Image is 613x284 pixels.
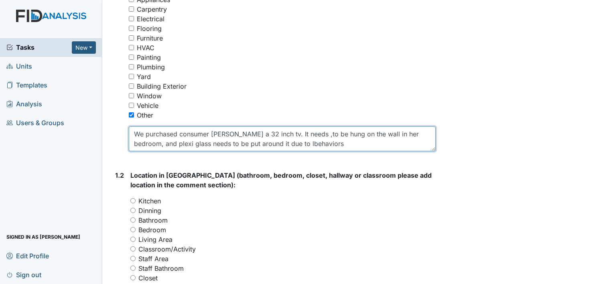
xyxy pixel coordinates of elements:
div: Vehicle [137,101,158,110]
div: Carpentry [137,4,167,14]
div: Electrical [137,14,164,24]
input: Carpentry [129,6,134,12]
input: Furniture [129,35,134,41]
label: Staff Bathroom [138,264,184,273]
label: Living Area [138,235,173,244]
span: Analysis [6,98,42,110]
div: Flooring [137,24,162,33]
input: Yard [129,74,134,79]
span: Edit Profile [6,250,49,262]
div: Painting [137,53,161,62]
input: Plumbing [129,64,134,69]
div: Yard [137,72,151,81]
label: Bedroom [138,225,166,235]
div: Plumbing [137,62,165,72]
div: Building Exterior [137,81,187,91]
span: Sign out [6,268,41,281]
input: Kitchen [130,198,136,203]
label: Staff Area [138,254,168,264]
label: Dinning [138,206,161,215]
label: Classroom/Activity [138,244,196,254]
input: Staff Bathroom [130,266,136,271]
input: Painting [129,55,134,60]
div: Window [137,91,162,101]
span: Location in [GEOGRAPHIC_DATA] (bathroom, bedroom, closet, hallway or classroom please add locatio... [130,171,432,189]
input: Electrical [129,16,134,21]
input: Classroom/Activity [130,246,136,252]
span: Templates [6,79,47,91]
input: Bathroom [130,217,136,223]
div: Other [137,110,153,120]
input: Building Exterior [129,83,134,89]
input: Vehicle [129,103,134,108]
input: Other [129,112,134,118]
label: Closet [138,273,158,283]
input: Closet [130,275,136,280]
input: Flooring [129,26,134,31]
input: Bedroom [130,227,136,232]
label: Bathroom [138,215,168,225]
div: Furniture [137,33,163,43]
label: 1.2 [115,170,124,180]
input: HVAC [129,45,134,50]
span: Units [6,60,32,73]
input: Window [129,93,134,98]
input: Living Area [130,237,136,242]
span: Users & Groups [6,117,64,129]
label: Kitchen [138,196,161,206]
span: Signed in as [PERSON_NAME] [6,231,80,243]
a: Tasks [6,43,72,52]
button: New [72,41,96,54]
input: Staff Area [130,256,136,261]
input: Dinning [130,208,136,213]
div: HVAC [137,43,154,53]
